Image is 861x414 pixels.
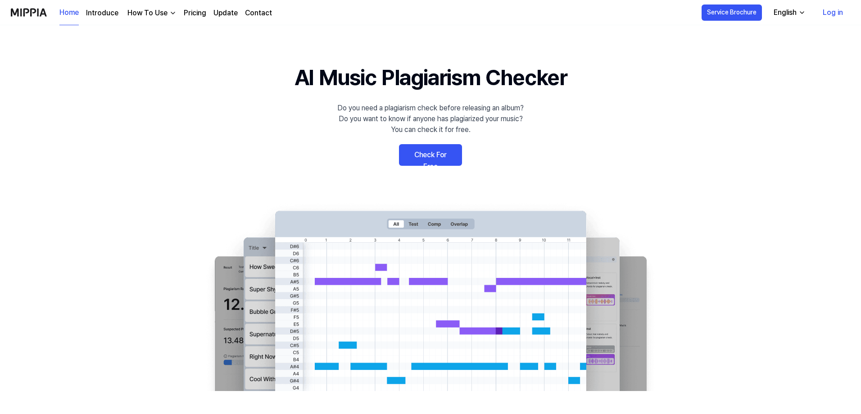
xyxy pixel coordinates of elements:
[126,8,177,18] button: How To Use
[399,144,462,166] a: Check For Free
[86,8,118,18] a: Introduce
[295,61,567,94] h1: AI Music Plagiarism Checker
[245,8,272,18] a: Contact
[184,8,206,18] a: Pricing
[337,103,524,135] div: Do you need a plagiarism check before releasing an album? Do you want to know if anyone has plagi...
[766,4,811,22] button: English
[772,7,798,18] div: English
[213,8,238,18] a: Update
[196,202,665,391] img: main Image
[126,8,169,18] div: How To Use
[169,9,177,17] img: down
[59,0,79,25] a: Home
[702,5,762,21] button: Service Brochure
